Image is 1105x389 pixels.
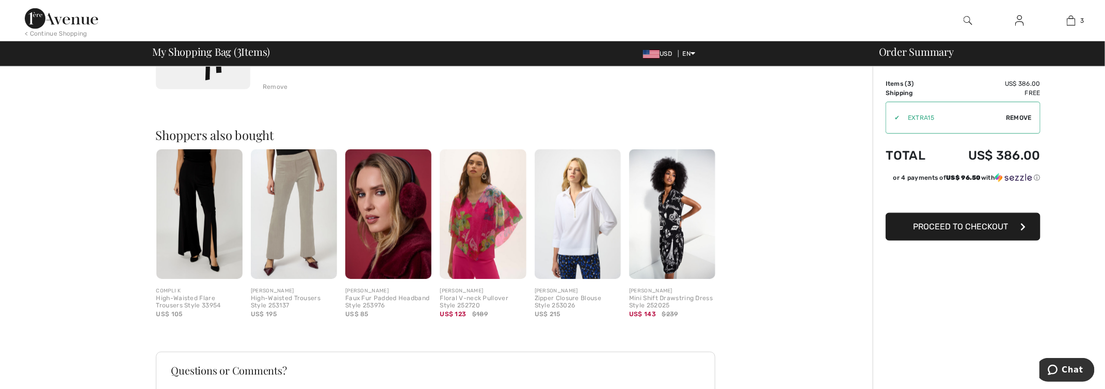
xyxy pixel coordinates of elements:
[1039,358,1095,384] iframe: Opens a widget where you can chat to one of our agents
[662,309,678,319] span: $239
[900,102,1006,133] input: Promo code
[535,295,621,309] div: Zipper Closure Blouse Style 253026
[345,287,431,295] div: [PERSON_NAME]
[643,50,676,57] span: USD
[643,50,660,58] img: US Dollar
[156,295,243,309] div: High-Waisted Flare Trousers Style 33954
[995,173,1032,182] img: Sezzle
[1007,14,1032,27] a: Sign In
[345,310,369,318] span: US$ 85
[629,310,656,318] span: US$ 143
[156,310,183,318] span: US$ 105
[941,88,1040,98] td: Free
[886,186,1040,209] iframe: PayPal-paypal
[263,82,288,91] div: Remove
[886,79,941,88] td: Items ( )
[893,173,1040,182] div: or 4 payments of with
[1015,14,1024,27] img: My Info
[25,29,87,38] div: < Continue Shopping
[237,44,242,57] span: 3
[1067,14,1076,27] img: My Bag
[440,149,526,279] img: Floral V-neck Pullover Style 252720
[629,287,715,295] div: [PERSON_NAME]
[156,129,724,141] h2: Shoppers also bought
[1081,16,1084,25] span: 3
[913,222,1008,231] span: Proceed to Checkout
[440,310,466,318] span: US$ 123
[171,365,700,376] h3: Questions or Comments?
[886,113,900,122] div: ✔
[886,88,941,98] td: Shipping
[941,138,1040,173] td: US$ 386.00
[440,287,526,295] div: [PERSON_NAME]
[1006,113,1032,122] span: Remove
[535,149,621,279] img: Zipper Closure Blouse Style 253026
[535,287,621,295] div: [PERSON_NAME]
[683,50,696,57] span: EN
[535,310,560,318] span: US$ 215
[251,149,337,279] img: High-Waisted Trousers Style 253137
[867,46,1099,57] div: Order Summary
[886,213,1040,241] button: Proceed to Checkout
[472,309,488,319] span: $189
[629,295,715,309] div: Mini Shift Drawstring Dress Style 252025
[345,149,431,279] img: Faux Fur Padded Headband Style 253976
[941,79,1040,88] td: US$ 386.00
[251,295,337,309] div: High-Waisted Trousers Style 253137
[946,174,981,181] span: US$ 96.50
[886,138,941,173] td: Total
[345,295,431,309] div: Faux Fur Padded Headband Style 253976
[251,287,337,295] div: [PERSON_NAME]
[251,310,277,318] span: US$ 195
[153,46,270,57] span: My Shopping Bag ( Items)
[907,80,911,87] span: 3
[156,149,243,279] img: High-Waisted Flare Trousers Style 33954
[964,14,972,27] img: search the website
[25,8,98,29] img: 1ère Avenue
[1046,14,1096,27] a: 3
[440,295,526,309] div: Floral V-neck Pullover Style 252720
[886,173,1040,186] div: or 4 payments ofUS$ 96.50withSezzle Click to learn more about Sezzle
[156,287,243,295] div: COMPLI K
[629,149,715,279] img: Mini Shift Drawstring Dress Style 252025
